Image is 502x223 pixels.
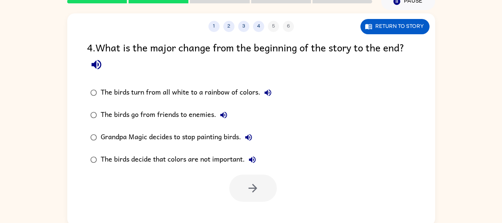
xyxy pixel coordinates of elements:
button: The birds go from friends to enemies. [216,108,231,122]
div: The birds go from friends to enemies. [101,108,231,122]
button: 1 [208,21,220,32]
button: The birds turn from all white to a rainbow of colors. [260,85,275,100]
div: The birds turn from all white to a rainbow of colors. [101,85,275,100]
button: 4 [253,21,264,32]
button: Grandpa Magic decides to stop painting birds. [241,130,256,145]
button: Return to story [360,19,430,34]
button: 2 [223,21,234,32]
div: Grandpa Magic decides to stop painting birds. [101,130,256,145]
div: 4 . What is the major change from the beginning of the story to the end? [87,39,415,74]
button: 3 [238,21,249,32]
button: The birds decide that colors are not important. [245,152,260,167]
div: The birds decide that colors are not important. [101,152,260,167]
